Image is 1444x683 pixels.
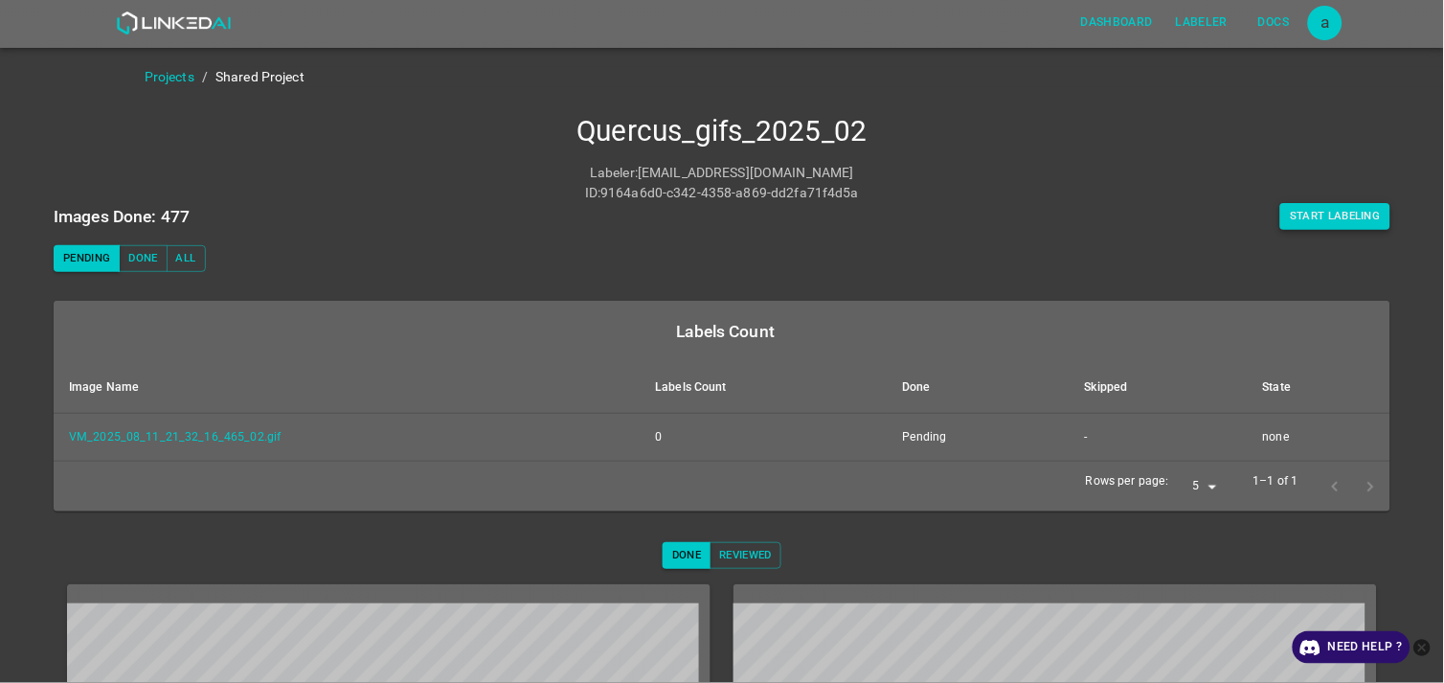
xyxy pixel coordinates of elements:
[119,245,167,272] button: Done
[1308,6,1342,40] div: a
[1253,473,1298,490] p: 1–1 of 1
[1070,362,1248,414] th: Skipped
[69,318,1383,345] div: Labels Count
[1168,7,1235,38] button: Labeler
[1070,3,1164,42] a: Dashboard
[69,430,281,444] a: VM_2025_08_11_21_32_16_465_02.gif
[1177,474,1223,500] div: 5
[1070,413,1248,462] td: -
[1293,631,1410,664] a: Need Help ?
[638,163,854,183] p: [EMAIL_ADDRESS][DOMAIN_NAME]
[1073,7,1161,38] button: Dashboard
[1308,6,1342,40] button: Open settings
[116,11,232,34] img: LinkedAI
[54,245,120,272] button: Pending
[145,67,1444,87] nav: breadcrumb
[585,183,600,203] p: ID :
[887,413,1070,462] td: Pending
[1280,203,1390,230] button: Start Labeling
[1248,413,1390,462] td: none
[710,542,781,569] button: Reviewed
[640,413,887,462] td: 0
[1086,473,1169,490] p: Rows per page:
[1410,631,1434,664] button: close-help
[145,69,194,84] a: Projects
[640,362,887,414] th: Labels Count
[202,67,208,87] li: /
[600,183,859,203] p: 9164a6d0-c342-4358-a869-dd2fa71f4d5a
[663,542,711,569] button: Done
[54,114,1390,149] h4: Quercus_gifs_2025_02
[1248,362,1390,414] th: State
[590,163,638,183] p: Labeler :
[54,203,190,230] h6: Images Done: 477
[1164,3,1239,42] a: Labeler
[167,245,206,272] button: All
[215,67,305,87] p: Shared Project
[887,362,1070,414] th: Done
[1239,3,1308,42] a: Docs
[1243,7,1304,38] button: Docs
[54,362,640,414] th: Image Name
